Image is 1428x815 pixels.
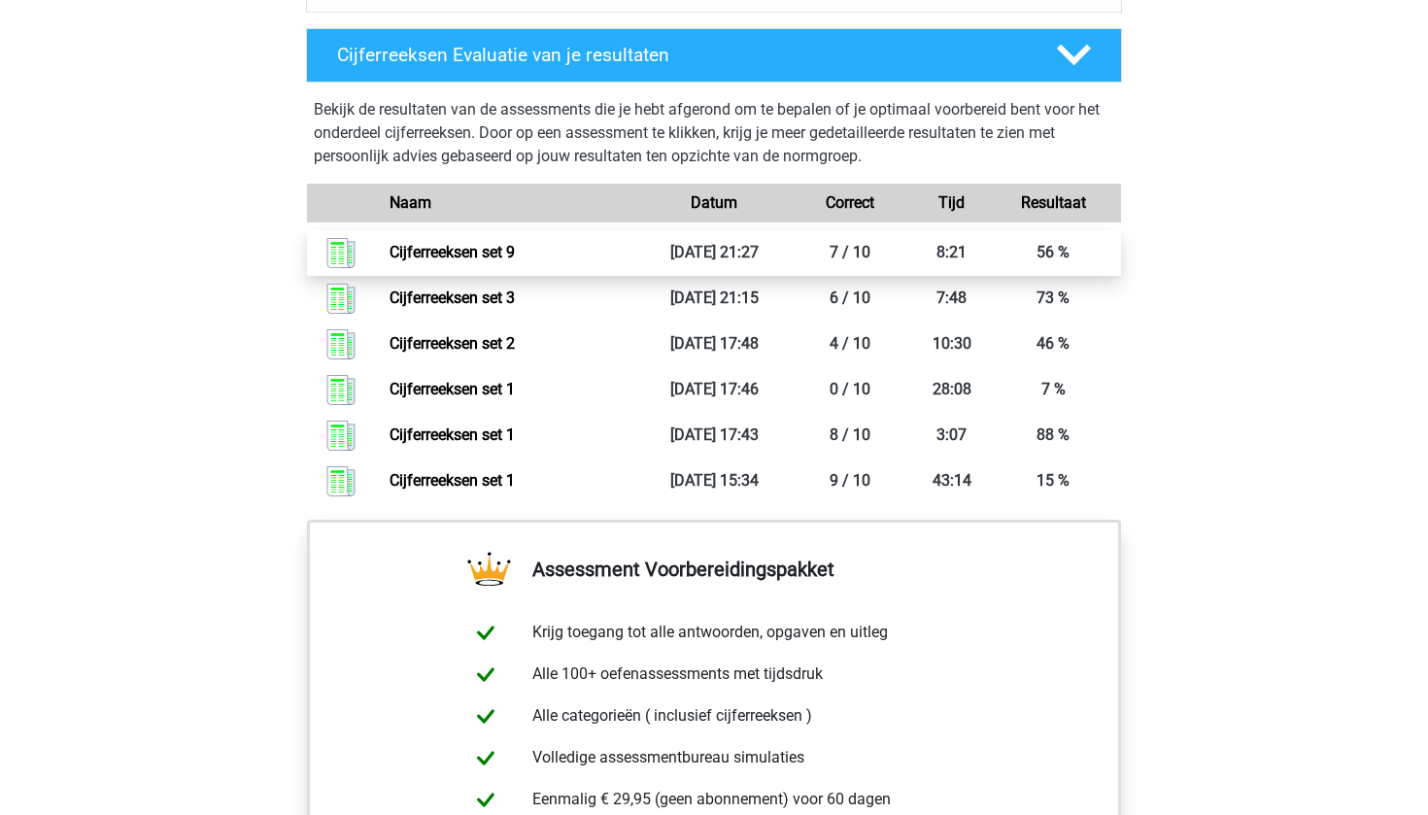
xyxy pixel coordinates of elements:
[314,98,1114,168] p: Bekijk de resultaten van de assessments die je hebt afgerond om te bepalen of je optimaal voorber...
[390,380,515,398] a: Cijferreeksen set 1
[390,425,515,444] a: Cijferreeksen set 1
[375,191,646,215] div: Naam
[918,191,986,215] div: Tijd
[782,191,918,215] div: Correct
[390,289,515,307] a: Cijferreeksen set 3
[390,471,515,490] a: Cijferreeksen set 1
[298,28,1130,83] a: Cijferreeksen Evaluatie van je resultaten
[985,191,1121,215] div: Resultaat
[390,243,515,261] a: Cijferreeksen set 9
[337,44,1026,66] h4: Cijferreeksen Evaluatie van je resultaten
[390,334,515,353] a: Cijferreeksen set 2
[646,191,782,215] div: Datum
